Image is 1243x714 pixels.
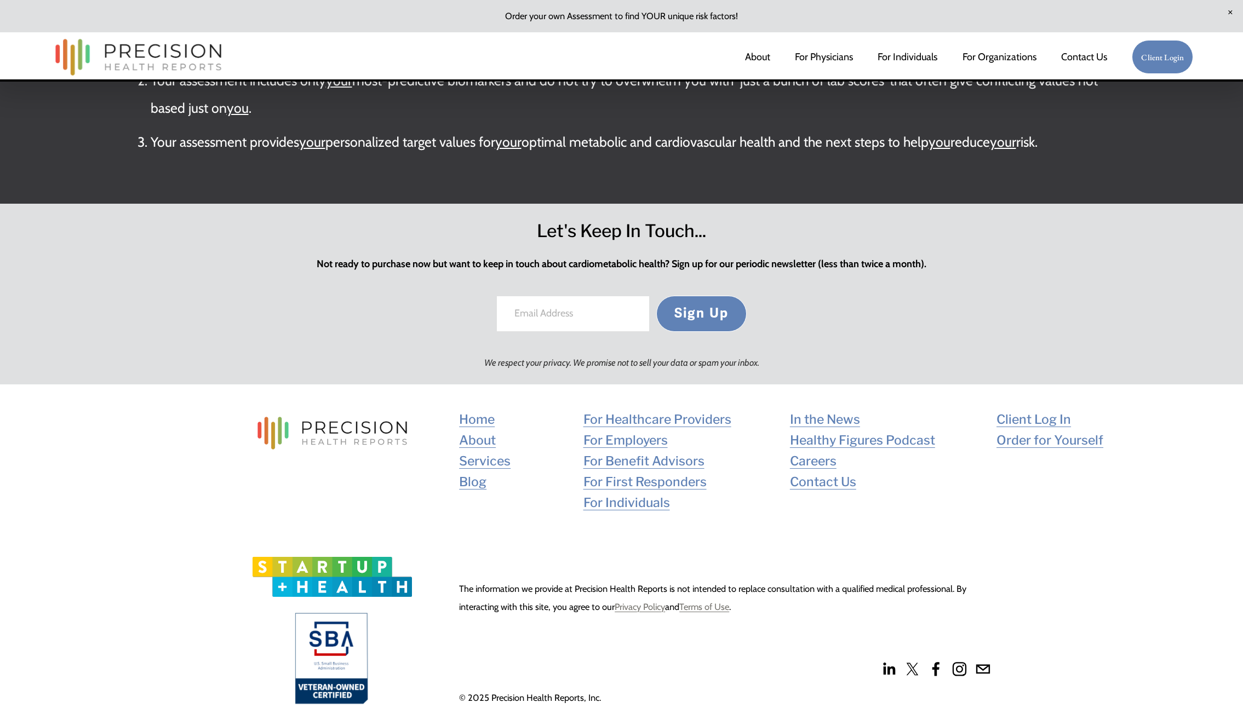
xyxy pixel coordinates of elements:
span: you [227,100,249,116]
h2: Let's Keep In Touch... [203,216,1041,245]
span: your [990,134,1016,150]
a: About [459,430,496,451]
a: For Employers [583,430,668,451]
a: Privacy Policy [615,598,665,616]
a: Contact Us [1061,46,1107,68]
span: your [495,134,522,150]
a: For Physicians [795,46,853,68]
iframe: Chat Widget [1046,574,1243,714]
strong: Not ready to purchase now but want to keep in touch about cardiometabolic health? Sign up for our... [317,258,926,270]
a: Terms of Use [679,598,729,616]
a: Client Log In [996,409,1071,430]
p: © 2025 Precision Health Reports, Inc. [459,689,701,707]
a: Contact Us [790,471,856,492]
a: For Individuals [878,46,937,68]
img: Precision Health Reports [50,34,227,80]
a: For Benefit Advisors [583,451,704,471]
span: Sign Up [674,305,729,321]
a: About [745,46,770,68]
button: Sign Up [656,296,747,332]
a: support@precisionhealhreports.com [976,661,990,677]
span: you [929,134,950,150]
span: For Organizations [963,47,1036,67]
a: Order for Yourself [996,430,1103,451]
a: Facebook [929,661,943,677]
a: Client Login [1132,40,1193,74]
p: The information we provide at Precision Health Reports is not intended to replace consultation wi... [459,580,990,616]
span: your [299,134,325,150]
a: For Healthcare Providers [583,409,731,430]
p: Your assessment provides personalized target values for optimal metabolic and cardiovascular heal... [151,129,1115,156]
a: Home [459,409,495,430]
a: In the News [790,409,860,430]
input: Email Address [496,296,650,332]
em: We respect your privacy. We promise not to sell your data or spam your inbox. [484,357,759,368]
a: linkedin-unauth [881,661,896,677]
a: folder dropdown [963,46,1036,68]
a: For First Responders [583,471,707,492]
a: Healthy Figures Podcast [790,430,935,451]
a: Instagram [952,661,967,677]
a: X [905,661,920,677]
a: Blog [459,471,486,492]
a: For Individuals [583,492,670,513]
p: Your assessment includes only most-predictive biomarkers and do not try to overwhelm you with ‘ju... [151,67,1115,122]
a: Careers [790,451,837,471]
a: Services [459,451,511,471]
